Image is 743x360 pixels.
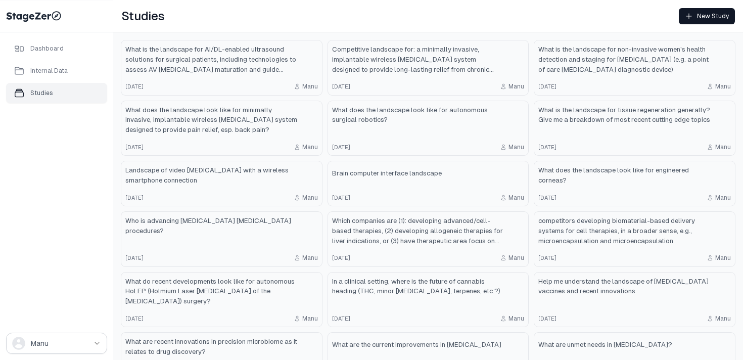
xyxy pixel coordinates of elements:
[508,107,524,123] div: More options
[538,82,556,91] span: [DATE]
[538,44,711,74] span: What is the landscape for non-invasive women's health detection and staging for [MEDICAL_DATA] (e...
[302,52,318,68] div: More options
[302,339,318,355] button: drop down button
[508,223,524,239] div: More options
[6,61,107,81] a: Internal Data
[715,278,731,294] button: drop down button
[534,161,735,206] a: What does the landscape look like for engineered corneas?More options[DATE]Manu
[328,161,529,206] a: Brain computer interface landscapeMore options[DATE]Manu
[125,254,144,262] span: [DATE]
[302,194,318,202] span: Manu
[538,216,711,246] span: competitors developing biomaterial-based delivery systems for cell therapies, in a broader sense,...
[121,8,164,24] h1: Studies
[125,337,298,357] span: What are recent innovations in precision microbiome as it relates to drug discovery?
[508,165,524,182] button: drop down button
[715,82,731,91] span: Manu
[121,40,322,95] a: What is the landscape for AI/DL-enabled ultrasound solutions for surgical patients, including tec...
[125,165,298,186] span: Landscape of video [MEDICAL_DATA] with a wireless smartphone connection
[30,44,64,53] div: Dashboard
[508,52,524,68] button: drop down button
[328,273,529,327] a: In a clinical setting, where is the future of cannabis heading (THC, minor [MEDICAL_DATA], terpen...
[538,194,556,202] span: [DATE]
[332,44,504,74] span: Competitive landscape for: a minimally invasive, implantable wireless [MEDICAL_DATA] system desig...
[302,112,318,128] div: More options
[328,212,529,266] a: Which companies are (1): developing advanced/cell-based therapies, (2) developing allogeneic ther...
[715,337,731,353] button: drop down button
[328,40,529,95] a: Competitive landscape for: a minimally invasive, implantable wireless [MEDICAL_DATA] system desig...
[332,194,350,202] span: [DATE]
[679,8,735,24] button: New Study
[302,283,318,299] button: drop down button
[6,333,107,354] button: drop down button
[332,82,350,91] span: [DATE]
[534,40,735,95] a: What is the landscape for non-invasive women's health detection and staging for [MEDICAL_DATA] (e...
[715,223,731,239] div: More options
[534,212,735,266] a: competitors developing biomaterial-based delivery systems for cell therapies, in a broader sense,...
[538,143,556,151] span: [DATE]
[508,337,524,353] button: drop down button
[508,337,524,353] div: More options
[715,278,731,294] div: More options
[302,52,318,68] button: drop down button
[302,167,318,184] div: More options
[121,161,322,206] a: Landscape of video [MEDICAL_DATA] with a wireless smartphone connectionMore options[DATE]Manu
[715,52,731,68] button: drop down button
[30,89,53,97] div: Studies
[508,254,524,262] span: Manu
[302,218,318,234] button: drop down button
[715,107,731,123] button: drop down button
[6,38,107,59] a: Dashboard
[125,82,144,91] span: [DATE]
[538,165,711,186] span: What does the landscape look like for engineered corneas?
[302,218,318,234] div: More options
[125,216,298,236] span: Who is advancing [MEDICAL_DATA] [MEDICAL_DATA] procedures?
[508,194,524,202] span: Manu
[125,194,144,202] span: [DATE]
[332,105,504,125] span: What does the landscape look like for autonomous surgical robotics?
[125,105,298,135] span: What does the landscape look like for minimally invasive, implantable wireless [MEDICAL_DATA] sys...
[508,107,524,123] button: drop down button
[534,273,735,327] a: Help me understand the landscape of [MEDICAL_DATA] vaccines and recent innovationsMore options[DA...
[302,143,318,151] span: Manu
[302,339,318,355] div: More options
[302,314,318,323] span: Manu
[715,107,731,123] div: More options
[508,52,524,68] div: More options
[125,277,298,306] span: What do recent developments look like for autonomous HoLEP (Holmium Laser [MEDICAL_DATA] of the [...
[302,167,318,184] button: drop down button
[715,337,731,353] div: More options
[6,83,107,103] a: Studies
[328,101,529,156] a: What does the landscape look like for autonomous surgical robotics?More options[DATE]Manu
[715,254,731,262] span: Manu
[332,254,350,262] span: [DATE]
[31,338,49,348] span: Manu
[538,340,672,350] span: What are unmet needs in [MEDICAL_DATA]?
[125,314,144,323] span: [DATE]
[508,165,524,182] div: More options
[685,12,729,20] div: New Study
[302,82,318,91] span: Manu
[125,44,298,74] span: What is the landscape for AI/DL-enabled ultrasound solutions for surgical patients, including tec...
[332,216,504,246] span: Which companies are (1): developing advanced/cell-based therapies, (2) developing allogeneic ther...
[508,314,524,323] span: Manu
[30,67,68,75] div: Internal Data
[508,223,524,239] button: drop down button
[332,168,442,178] span: Brain computer interface landscape
[332,277,504,297] span: In a clinical setting, where is the future of cannabis heading (THC, minor [MEDICAL_DATA], terpen...
[302,254,318,262] span: Manu
[508,143,524,151] span: Manu
[534,101,735,156] a: What is the landscape for tissue regeneration generally? Give me a breakdown of most recent cutti...
[508,278,524,294] button: drop down button
[715,143,731,151] span: Manu
[121,101,322,156] a: What does the landscape look like for minimally invasive, implantable wireless [MEDICAL_DATA] sys...
[715,223,731,239] button: drop down button
[538,314,556,323] span: [DATE]
[508,82,524,91] span: Manu
[715,52,731,68] div: More options
[121,212,322,266] a: Who is advancing [MEDICAL_DATA] [MEDICAL_DATA] procedures?More options[DATE]Manu
[121,273,322,327] a: What do recent developments look like for autonomous HoLEP (Holmium Laser [MEDICAL_DATA] of the [...
[715,167,731,184] button: drop down button
[508,278,524,294] div: More options
[715,167,731,184] div: More options
[715,194,731,202] span: Manu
